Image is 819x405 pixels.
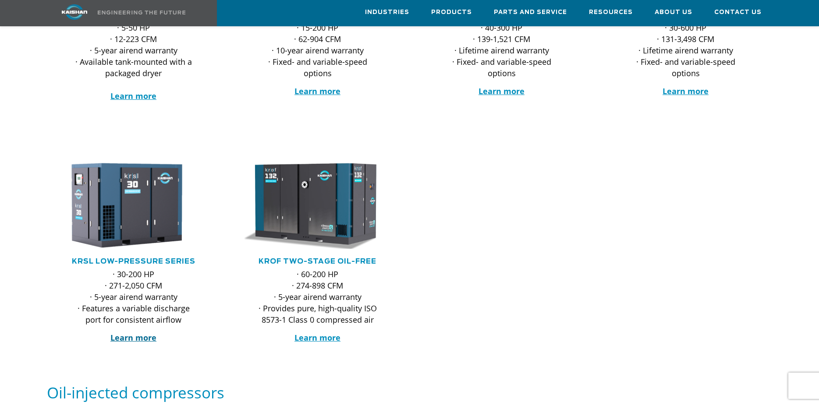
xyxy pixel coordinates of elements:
[479,86,525,96] a: Learn more
[714,7,762,18] span: Contact Us
[259,258,376,265] a: KROF TWO-STAGE OIL-FREE
[294,86,340,96] a: Learn more
[233,161,389,250] img: krof132
[431,0,472,24] a: Products
[42,4,107,20] img: kaishan logo
[47,383,773,402] h5: Oil-injected compressors
[663,86,709,96] a: Learn more
[431,7,472,18] span: Products
[625,22,746,79] p: · 30-600 HP · 131-3,498 CFM · Lifetime airend warranty · Fixed- and variable-speed options
[365,0,409,24] a: Industries
[72,258,195,265] a: KRSL Low-Pressure Series
[365,7,409,18] span: Industries
[494,0,567,24] a: Parts and Service
[714,0,762,24] a: Contact Us
[257,22,378,79] p: · 15-200 HP · 62-904 CFM · 10-year airend warranty · Fixed- and variable-speed options
[655,7,692,18] span: About Us
[73,22,194,102] p: · 5-50 HP · 12-223 CFM · 5-year airend warranty · Available tank-mounted with a packaged dryer
[294,332,340,343] a: Learn more
[655,0,692,24] a: About Us
[98,11,185,14] img: Engineering the future
[240,161,396,250] div: krof132
[110,332,156,343] a: Learn more
[494,7,567,18] span: Parts and Service
[589,7,633,18] span: Resources
[73,268,194,325] p: · 30-200 HP · 271-2,050 CFM · 5-year airend warranty · Features a variable discharge port for con...
[257,268,378,325] p: · 60-200 HP · 274-898 CFM · 5-year airend warranty · Provides pure, high-quality ISO 8573-1 Class...
[56,161,212,250] div: krsl30
[110,91,156,101] a: Learn more
[589,0,633,24] a: Resources
[441,22,562,79] p: · 40-300 HP · 139-1,521 CFM · Lifetime airend warranty · Fixed- and variable-speed options
[49,161,205,250] img: krsl30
